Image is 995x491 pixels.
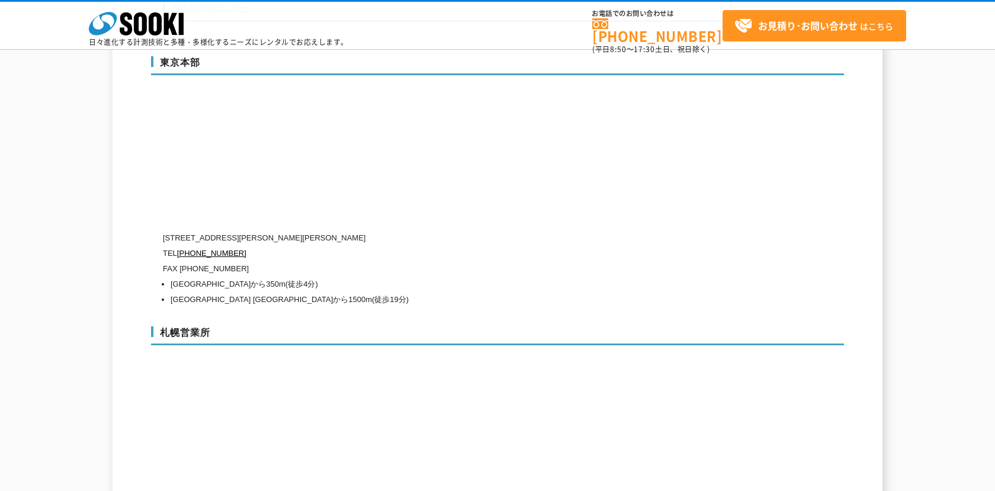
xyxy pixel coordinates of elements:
[171,277,731,292] li: [GEOGRAPHIC_DATA]から350m(徒歩4分)
[734,17,893,35] span: はこちら
[592,44,710,54] span: (平日 ～ 土日、祝日除く)
[171,292,731,307] li: [GEOGRAPHIC_DATA] [GEOGRAPHIC_DATA]から1500m(徒歩19分)
[634,44,655,54] span: 17:30
[151,326,844,345] h3: 札幌営業所
[163,230,731,246] p: [STREET_ADDRESS][PERSON_NAME][PERSON_NAME]
[89,38,348,46] p: 日々進化する計測技術と多種・多様化するニーズにレンタルでお応えします。
[151,56,844,75] h3: 東京本部
[723,10,906,41] a: お見積り･お問い合わせはこちら
[163,246,731,261] p: TEL
[163,261,731,277] p: FAX [PHONE_NUMBER]
[592,10,723,17] span: お電話でのお問い合わせは
[592,18,723,43] a: [PHONE_NUMBER]
[610,44,627,54] span: 8:50
[758,18,858,33] strong: お見積り･お問い合わせ
[177,249,246,258] a: [PHONE_NUMBER]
